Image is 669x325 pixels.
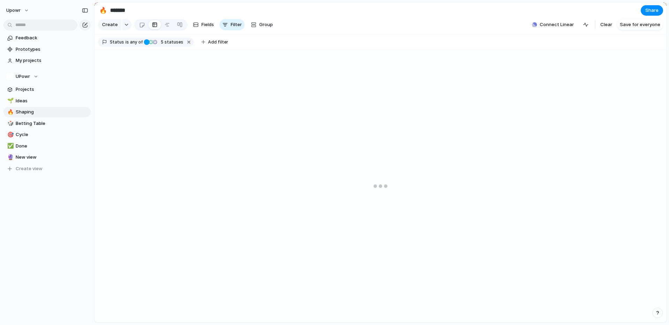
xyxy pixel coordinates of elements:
[600,21,612,28] span: Clear
[208,39,228,45] span: Add filter
[16,154,88,161] span: New view
[16,97,88,104] span: Ideas
[16,86,88,93] span: Projects
[16,165,43,172] span: Create view
[16,109,88,116] span: Shaping
[124,38,144,46] button: isany of
[3,141,91,151] a: ✅Done
[3,118,91,129] a: 🎲Betting Table
[620,21,660,28] span: Save for everyone
[110,39,124,45] span: Status
[540,21,574,28] span: Connect Linear
[16,120,88,127] span: Betting Table
[7,108,12,116] div: 🔥
[3,55,91,66] a: My projects
[143,38,185,46] button: 5 statuses
[3,164,91,174] button: Create view
[3,107,91,117] a: 🔥Shaping
[201,21,214,28] span: Fields
[247,19,276,30] button: Group
[7,142,12,150] div: ✅
[190,19,217,30] button: Fields
[6,131,13,138] button: 🎯
[3,71,91,82] button: UPowr
[102,21,118,28] span: Create
[259,21,273,28] span: Group
[6,109,13,116] button: 🔥
[220,19,245,30] button: Filter
[98,5,109,16] button: 🔥
[617,19,663,30] button: Save for everyone
[159,39,183,45] span: statuses
[16,34,88,41] span: Feedback
[3,5,33,16] button: upowr
[6,120,13,127] button: 🎲
[129,39,143,45] span: any of
[641,5,663,16] button: Share
[7,131,12,139] div: 🎯
[7,153,12,161] div: 🔮
[3,96,91,106] a: 🌱Ideas
[159,39,164,45] span: 5
[125,39,129,45] span: is
[3,152,91,162] a: 🔮New view
[7,97,12,105] div: 🌱
[16,46,88,53] span: Prototypes
[6,7,21,14] span: upowr
[3,33,91,43] a: Feedback
[3,44,91,55] a: Prototypes
[7,119,12,127] div: 🎲
[6,143,13,150] button: ✅
[529,19,577,30] button: Connect Linear
[6,97,13,104] button: 🌱
[99,6,107,15] div: 🔥
[231,21,242,28] span: Filter
[16,57,88,64] span: My projects
[16,73,30,80] span: UPowr
[16,131,88,138] span: Cycle
[16,143,88,150] span: Done
[3,129,91,140] a: 🎯Cycle
[645,7,659,14] span: Share
[98,19,121,30] button: Create
[598,19,615,30] button: Clear
[6,154,13,161] button: 🔮
[197,37,232,47] button: Add filter
[3,84,91,95] a: Projects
